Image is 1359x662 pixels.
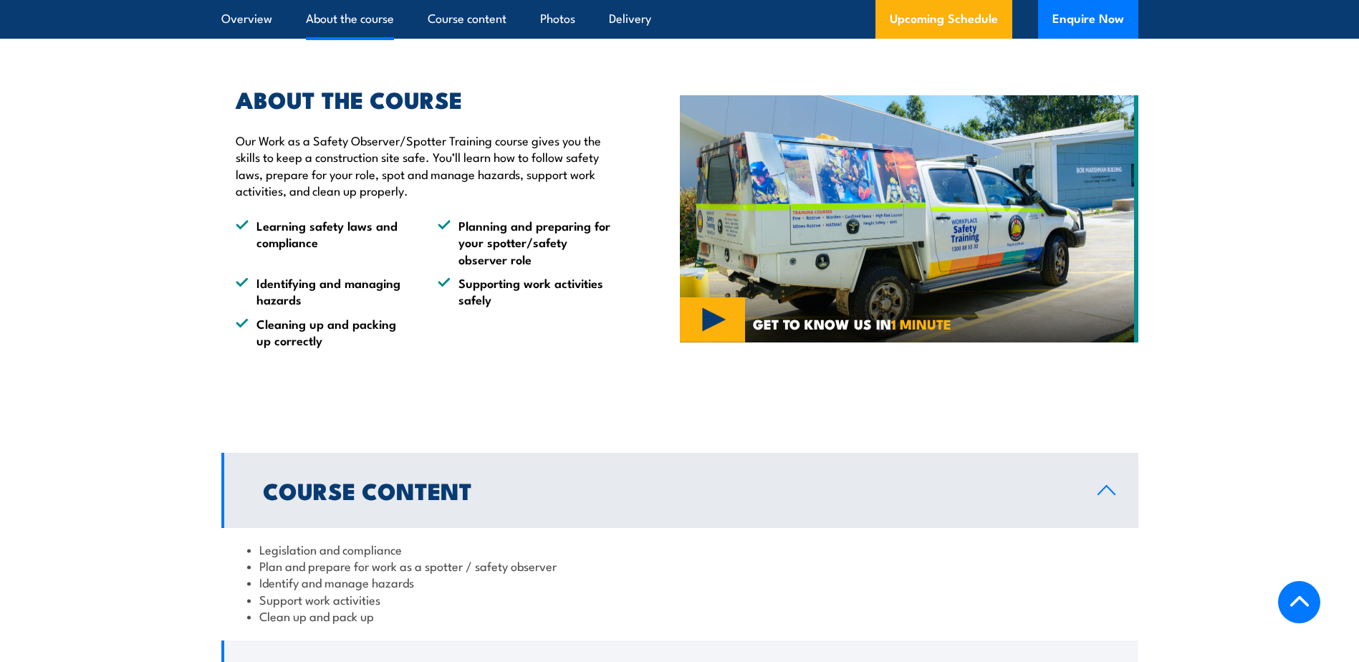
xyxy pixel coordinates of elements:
li: Legislation and compliance [247,541,1113,557]
strong: 1 MINUTE [891,313,951,334]
li: Planning and preparing for your spotter/safety observer role [438,217,614,267]
a: Course Content [221,453,1138,528]
li: Plan and prepare for work as a spotter / safety observer [247,557,1113,574]
span: GET TO KNOW US IN [753,317,951,330]
h2: ABOUT THE COURSE [236,89,614,109]
li: Cleaning up and packing up correctly [236,315,412,349]
li: Support work activities [247,591,1113,608]
img: Website Video Tile (3) [680,95,1138,343]
li: Clean up and pack up [247,608,1113,624]
li: Identifying and managing hazards [236,274,412,308]
li: Identify and manage hazards [247,574,1113,590]
li: Supporting work activities safely [438,274,614,308]
p: Our Work as a Safety Observer/Spotter Training course gives you the skills to keep a construction... [236,132,614,199]
li: Learning safety laws and compliance [236,217,412,267]
h2: Course Content [263,480,1075,500]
